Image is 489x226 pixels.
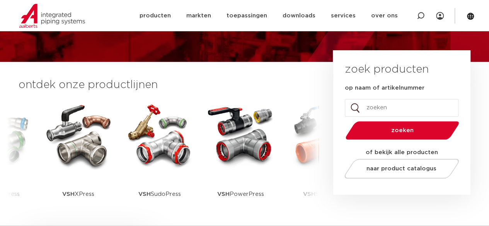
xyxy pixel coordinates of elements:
[19,77,307,93] h3: ontdek onze productlijnen
[44,100,113,218] a: VSHXPress
[206,100,276,218] a: VSHPowerPress
[345,84,424,92] label: op naam of artikelnummer
[138,170,181,218] p: SudoPress
[217,170,264,218] p: PowerPress
[345,62,429,77] h3: zoek producten
[342,121,462,140] button: zoeken
[365,127,439,133] span: zoeken
[138,191,151,197] strong: VSH
[345,99,458,117] input: zoeken
[366,150,438,155] strong: of bekijk alle producten
[125,100,194,218] a: VSHSudoPress
[217,191,230,197] strong: VSH
[303,191,315,197] strong: VSH
[303,170,341,218] p: Shurjoint
[342,159,461,178] a: naar product catalogus
[62,170,94,218] p: XPress
[62,191,75,197] strong: VSH
[366,166,436,172] span: naar product catalogus
[287,100,357,218] a: VSHShurjoint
